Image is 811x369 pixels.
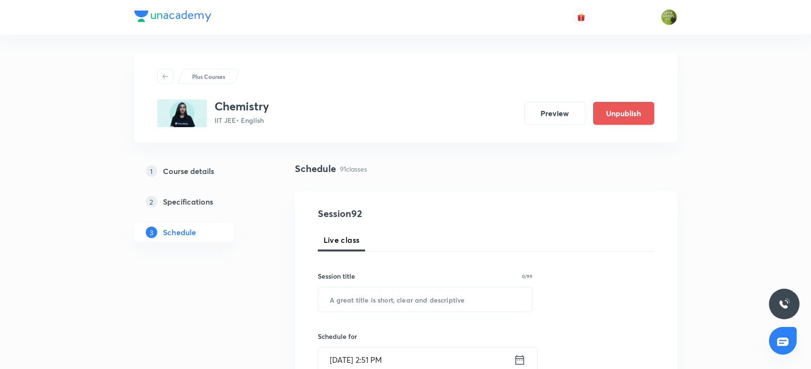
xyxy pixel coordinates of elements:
[340,164,367,174] p: 91 classes
[779,298,790,310] img: ttu
[163,196,213,207] h5: Specifications
[215,99,269,113] h3: Chemistry
[163,227,196,238] h5: Schedule
[134,11,211,22] img: Company Logo
[661,9,677,25] img: Gaurav Uppal
[146,227,157,238] p: 3
[524,102,585,125] button: Preview
[324,234,360,246] span: Live class
[318,287,532,312] input: A great title is short, clear and descriptive
[577,13,585,22] img: avatar
[318,331,533,341] h6: Schedule for
[146,196,157,207] p: 2
[593,102,654,125] button: Unpublish
[573,10,589,25] button: avatar
[134,192,264,211] a: 2Specifications
[215,115,269,125] p: IIT JEE • English
[318,206,492,221] h4: Session 92
[157,99,207,127] img: 1DB25104-6C2E-468B-BF10-B08146C1DF65_plus.png
[318,271,355,281] h6: Session title
[134,11,211,24] a: Company Logo
[146,165,157,177] p: 1
[163,165,214,177] h5: Course details
[192,72,225,81] p: Plus Courses
[522,274,532,279] p: 0/99
[134,162,264,181] a: 1Course details
[295,162,336,176] h4: Schedule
